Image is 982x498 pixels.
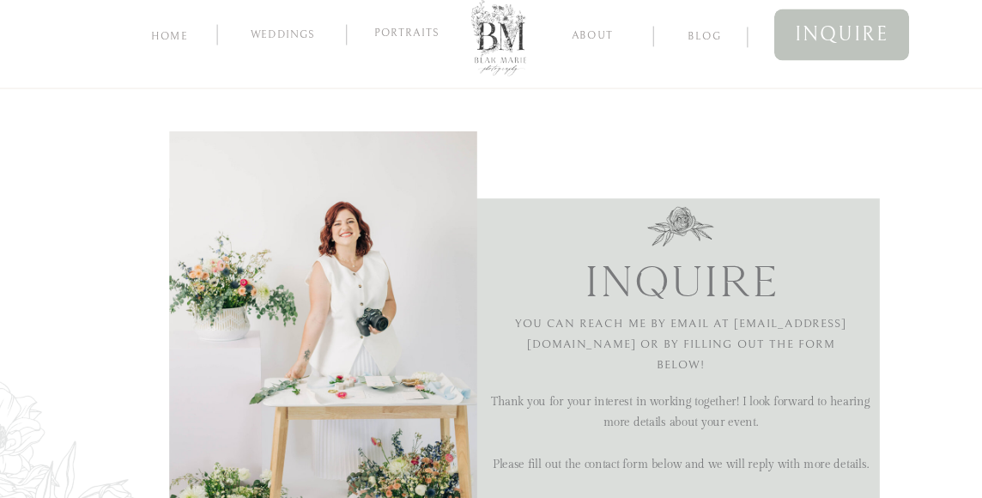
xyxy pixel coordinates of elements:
h2: You can reach me by email at [EMAIL_ADDRESS][DOMAIN_NAME] or by filling out the form below! [512,314,850,375]
a: about [553,27,631,42]
a: inquire [774,9,909,60]
a: home [148,27,191,42]
a: blog [673,27,736,42]
h2: inquire [561,256,801,304]
span: inquire [795,17,888,52]
a: Weddings [239,28,326,45]
a: Portraits [367,27,446,41]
